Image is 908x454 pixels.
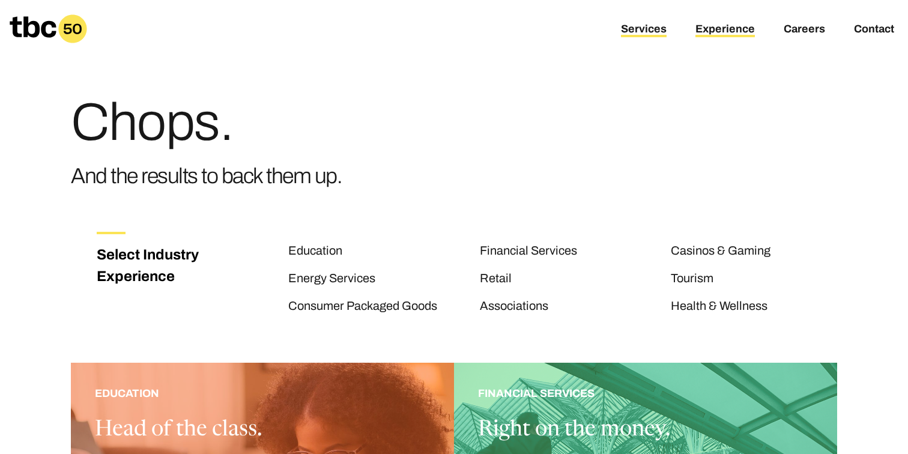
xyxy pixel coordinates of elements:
[854,23,894,37] a: Contact
[288,271,375,287] a: Energy Services
[621,23,667,37] a: Services
[97,244,212,287] h3: Select Industry Experience
[480,271,512,287] a: Retail
[671,299,767,315] a: Health & Wellness
[71,96,342,149] h1: Chops.
[784,23,825,37] a: Careers
[480,299,548,315] a: Associations
[671,271,713,287] a: Tourism
[671,244,770,259] a: Casinos & Gaming
[71,159,342,193] h3: And the results to back them up.
[10,14,87,43] a: Homepage
[288,244,342,259] a: Education
[480,244,577,259] a: Financial Services
[288,299,437,315] a: Consumer Packaged Goods
[695,23,755,37] a: Experience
